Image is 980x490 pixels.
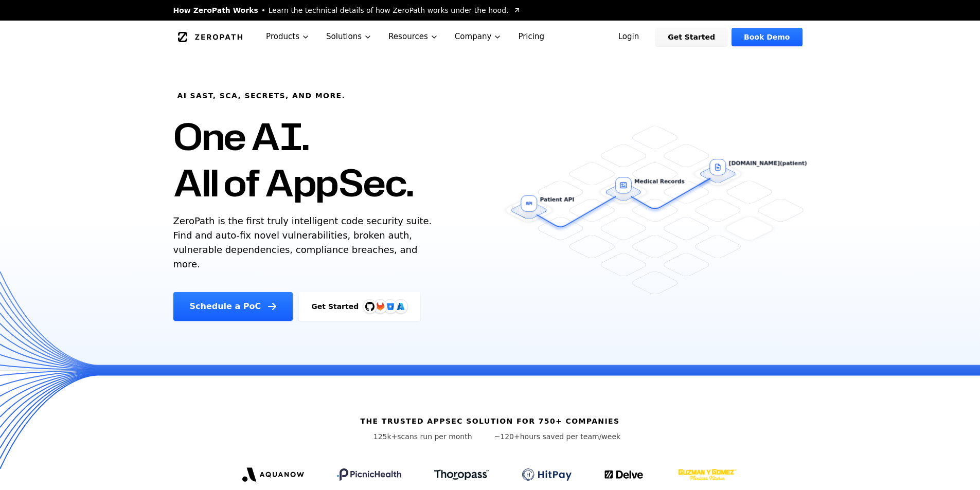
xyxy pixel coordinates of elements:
[732,28,802,46] a: Book Demo
[173,214,437,271] p: ZeroPath is the first truly intelligent code security suite. Find and auto-fix novel vulnerabilit...
[365,302,375,311] img: GitHub
[177,90,346,101] h6: AI SAST, SCA, Secrets, and more.
[606,28,652,46] a: Login
[360,431,486,442] p: scans run per month
[510,21,553,53] a: Pricing
[677,462,738,487] img: GYG
[258,21,318,53] button: Products
[385,301,396,312] svg: Bitbucket
[161,21,819,53] nav: Global
[494,432,520,441] span: ~120+
[380,21,447,53] button: Resources
[173,292,293,321] a: Schedule a PoC
[173,113,414,206] h1: One AI. All of AppSec.
[360,416,619,426] h6: The trusted AppSec solution for 750+ companies
[173,5,521,15] a: How ZeroPath WorksLearn the technical details of how ZeroPath works under the hood.
[434,469,489,480] img: Thoropass
[494,431,621,442] p: hours saved per team/week
[655,28,727,46] a: Get Started
[370,296,390,317] img: GitLab
[269,5,509,15] span: Learn the technical details of how ZeroPath works under the hood.
[373,432,398,441] span: 125k+
[397,302,405,311] img: Azure
[447,21,510,53] button: Company
[299,292,420,321] a: Get StartedGitHubGitLabAzure
[173,5,258,15] span: How ZeroPath Works
[318,21,380,53] button: Solutions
